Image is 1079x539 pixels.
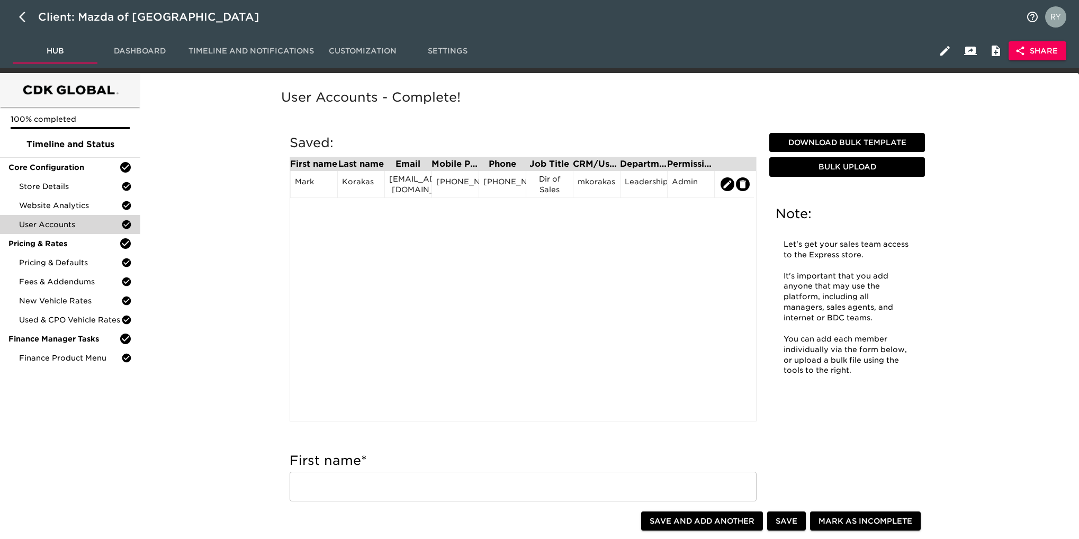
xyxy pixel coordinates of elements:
span: Customization [327,44,399,58]
span: Core Configuration [8,162,119,173]
span: Finance Manager Tasks [8,334,119,344]
span: Bulk Upload [774,160,921,174]
span: Mark as Incomplete [819,515,912,528]
div: Phone [479,160,526,168]
p: 100% completed [11,114,130,124]
span: Finance Product Menu [19,353,121,363]
button: Save [767,511,806,531]
div: Client: Mazda of [GEOGRAPHIC_DATA] [38,8,274,25]
div: CRM/User ID [573,160,620,168]
div: Admin [672,176,710,192]
button: Share [1009,41,1066,61]
div: Mark [295,176,333,192]
button: edit [721,177,734,191]
span: Store Details [19,181,121,192]
button: Save and Add Another [641,511,763,531]
div: Dir of Sales [530,174,569,195]
span: Dashboard [104,44,176,58]
span: Timeline and Status [8,138,132,151]
img: Profile [1045,6,1066,28]
button: Internal Notes and Comments [983,38,1009,64]
span: Save [776,515,797,528]
button: notifications [1020,4,1045,30]
span: Download Bulk Template [774,136,921,149]
p: Let's get your sales team access to the Express store. [784,239,911,260]
span: Save and Add Another [650,515,754,528]
div: [PHONE_NUMBER] [483,176,521,192]
div: Department [620,160,667,168]
span: Fees & Addendums [19,276,121,287]
h5: Note: [776,205,919,222]
span: Pricing & Rates [8,238,119,249]
button: Mark as Incomplete [810,511,921,531]
div: Email [384,160,431,168]
div: [PHONE_NUMBER] [436,176,474,192]
div: First name [290,160,337,168]
span: Used & CPO Vehicle Rates [19,315,121,325]
h5: User Accounts - Complete! [281,89,933,106]
p: It's important that you add anyone that may use the platform, including all managers, sales agent... [784,271,911,324]
div: Mobile Phone [431,160,479,168]
div: Job Title [526,160,573,168]
h5: Saved: [290,134,757,151]
span: Settings [411,44,483,58]
div: mkorakas [578,176,616,192]
div: Last name [337,160,384,168]
button: edit [736,177,750,191]
div: Permission Set [667,160,714,168]
span: User Accounts [19,219,121,230]
button: Bulk Upload [769,157,925,177]
div: Leadership [625,176,663,192]
div: Korakas [342,176,380,192]
span: Website Analytics [19,200,121,211]
p: You can add each member individually via the form below, or upload a bulk file using the tools to... [784,334,911,376]
button: Download Bulk Template [769,133,925,152]
div: [EMAIL_ADDRESS][DOMAIN_NAME] [389,174,427,195]
span: Hub [19,44,91,58]
span: Timeline and Notifications [188,44,314,58]
h5: First name [290,452,757,469]
span: Share [1017,44,1058,58]
span: Pricing & Defaults [19,257,121,268]
span: New Vehicle Rates [19,295,121,306]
